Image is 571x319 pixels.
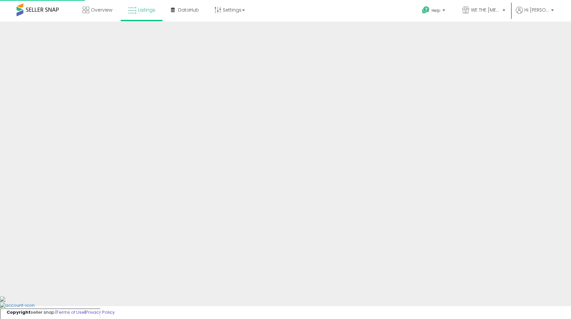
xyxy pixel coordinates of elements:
[422,6,430,14] i: Get Help
[138,7,155,13] span: Listings
[178,7,199,13] span: DataHub
[524,7,549,13] span: Hi [PERSON_NAME]
[417,1,452,22] a: Help
[471,7,501,13] span: WE THE [MEDICAL_DATA]
[432,8,440,13] span: Help
[516,7,554,22] a: Hi [PERSON_NAME]
[91,7,112,13] span: Overview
